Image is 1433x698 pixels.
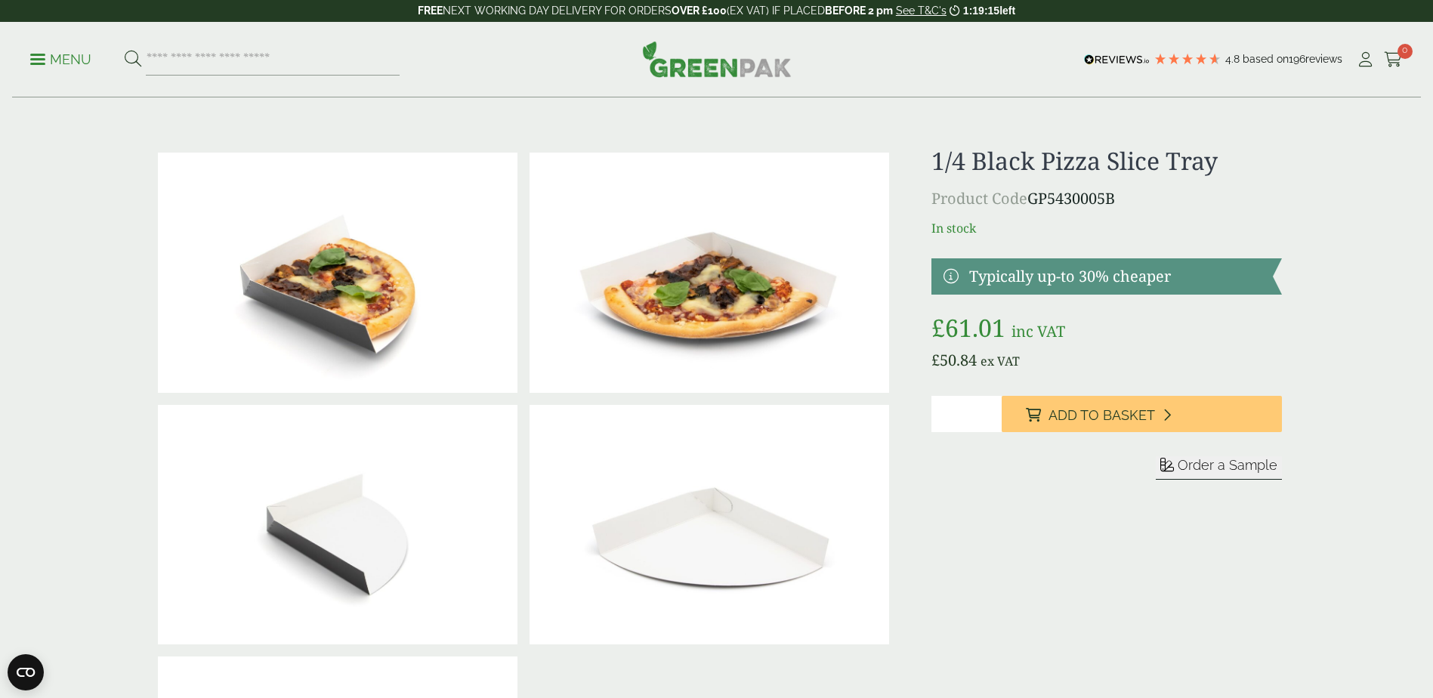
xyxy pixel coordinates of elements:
a: 0 [1384,48,1403,71]
bdi: 61.01 [931,311,1005,344]
span: 1:19:15 [963,5,999,17]
span: £ [931,350,940,370]
div: 4.79 Stars [1154,52,1221,66]
span: Order a Sample [1178,457,1277,473]
a: Menu [30,51,91,66]
a: See T&C's [896,5,947,17]
img: Quarter Black Pizza Slice Tray Food Front (Large) [530,153,889,393]
bdi: 50.84 [931,350,977,370]
h1: 1/4 Black Pizza Slice Tray [931,147,1281,175]
p: Menu [30,51,91,69]
span: 4.8 [1225,53,1243,65]
span: £ [931,311,945,344]
span: Add to Basket [1048,407,1155,424]
span: Based on [1243,53,1289,65]
span: inc VAT [1011,321,1065,341]
button: Order a Sample [1156,456,1282,480]
strong: BEFORE 2 pm [825,5,893,17]
img: Quarter Black Pizza Slice Tray Front (Large) [530,405,889,645]
img: Quarter Black Pizza Slice Tray Food Side (Large)[12078] [158,153,517,393]
strong: FREE [418,5,443,17]
button: Open CMP widget [8,654,44,690]
img: REVIEWS.io [1084,54,1150,65]
span: reviews [1305,53,1342,65]
button: Add to Basket [1002,396,1282,432]
span: ex VAT [981,353,1020,369]
span: Product Code [931,188,1027,208]
span: 0 [1397,44,1413,59]
strong: OVER £100 [672,5,727,17]
p: GP5430005B [931,187,1281,210]
p: In stock [931,219,1281,237]
span: 196 [1289,53,1305,65]
span: left [999,5,1015,17]
i: My Account [1356,52,1375,67]
img: GreenPak Supplies [642,41,792,77]
i: Cart [1384,52,1403,67]
img: Quarter Black Pizza Slice Tray (Large) [158,405,517,645]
